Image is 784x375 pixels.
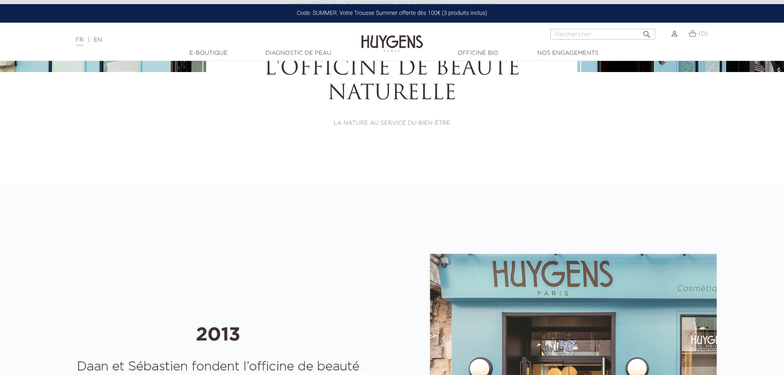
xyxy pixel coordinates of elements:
[527,49,609,58] a: Nos engagements
[72,35,321,45] div: |
[698,31,707,37] span: (0)
[229,57,555,107] h1: L'OFFICINE DE BEAUTÉ NATURELLE
[94,37,102,43] a: EN
[229,119,555,128] p: LA NATURE AU SERVICE DU BIEN-ÊTRE
[437,49,519,58] a: Officine Bio
[642,27,652,37] i: 
[361,22,423,54] img: Huygens
[257,49,340,58] a: Diagnostic de peau
[550,29,655,40] input: Rechercher
[640,26,654,37] button: 
[168,49,250,58] a: E-Boutique
[76,37,84,46] a: FR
